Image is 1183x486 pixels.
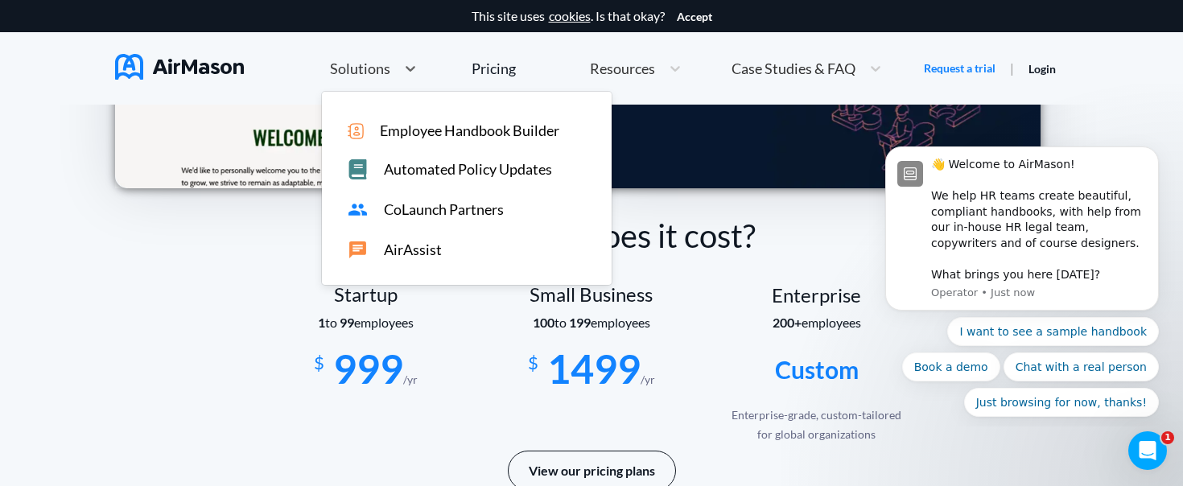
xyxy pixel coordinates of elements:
[314,346,324,373] span: $
[115,54,244,80] img: AirMason Logo
[384,241,442,258] span: AirAssist
[403,373,418,386] span: /yr
[549,9,591,23] a: cookies
[533,315,591,330] span: to
[732,61,855,76] span: Case Studies & FAQ
[590,61,655,76] span: Resources
[333,344,403,393] span: 999
[861,132,1183,426] iframe: Intercom notifications message
[677,10,712,23] button: Accept cookies
[704,284,929,307] div: Enterprise
[528,346,538,373] span: $
[384,161,552,178] span: Automated Policy Updates
[380,122,559,139] span: Employee Handbook Builder
[704,315,929,330] section: employees
[253,283,479,306] div: Startup
[330,61,390,76] span: Solutions
[773,315,802,330] b: 200+
[253,315,479,330] section: employees
[318,315,354,330] span: to
[924,60,995,76] a: Request a trial
[533,315,554,330] b: 100
[115,212,1069,259] div: How much does it cost?
[1161,431,1174,444] span: 1
[704,347,929,393] div: Custom
[479,283,704,306] div: Small Business
[472,54,516,83] a: Pricing
[472,61,516,76] div: Pricing
[1128,431,1167,470] iframe: Intercom live chat
[1028,62,1056,76] a: Login
[318,315,325,330] b: 1
[1010,60,1014,76] span: |
[727,406,907,444] div: Enterprise-grade, custom-tailored for global organizations
[348,123,364,139] img: icon
[569,315,591,330] b: 199
[479,315,704,330] section: employees
[340,315,354,330] b: 99
[547,344,641,393] span: 1499
[384,201,504,218] span: CoLaunch Partners
[641,373,655,386] span: /yr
